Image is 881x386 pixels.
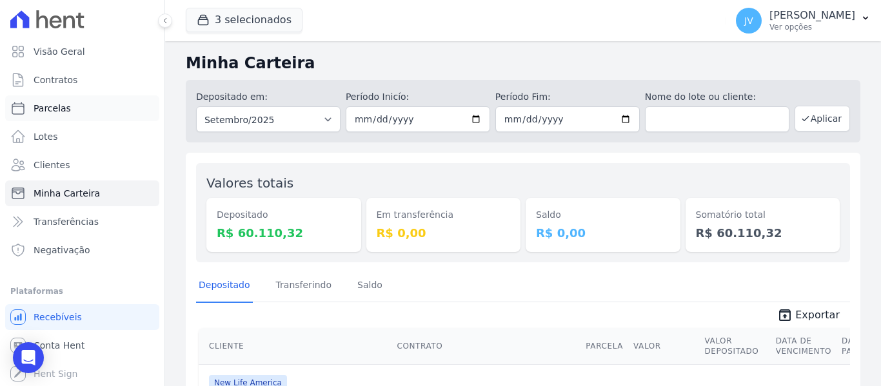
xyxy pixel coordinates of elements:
[769,22,855,32] p: Ver opções
[5,95,159,121] a: Parcelas
[13,342,44,373] div: Open Intercom Messenger
[767,307,850,325] a: unarchive Exportar
[196,92,268,102] label: Depositado em:
[10,284,154,299] div: Plataformas
[795,307,840,323] span: Exportar
[34,244,90,256] span: Negativação
[391,328,580,365] th: Contrato
[699,328,770,365] th: Valor Depositado
[5,67,159,93] a: Contratos
[5,209,159,235] a: Transferências
[346,90,490,104] label: Período Inicío:
[355,269,385,303] a: Saldo
[217,224,351,242] dd: R$ 60.110,32
[273,269,335,303] a: Transferindo
[34,187,100,200] span: Minha Carteira
[34,130,58,143] span: Lotes
[536,224,670,242] dd: R$ 0,00
[536,208,670,222] dt: Saldo
[771,328,836,365] th: Data de Vencimento
[377,224,511,242] dd: R$ 0,00
[645,90,789,104] label: Nome do lote ou cliente:
[196,269,253,303] a: Depositado
[696,208,830,222] dt: Somatório total
[206,175,293,191] label: Valores totais
[696,224,830,242] dd: R$ 60.110,32
[377,208,511,222] dt: Em transferência
[34,45,85,58] span: Visão Geral
[580,328,628,365] th: Parcela
[34,339,84,352] span: Conta Hent
[5,124,159,150] a: Lotes
[5,152,159,178] a: Clientes
[217,208,351,222] dt: Depositado
[34,159,70,171] span: Clientes
[199,328,391,365] th: Cliente
[777,307,793,323] i: unarchive
[186,52,860,75] h2: Minha Carteira
[628,328,699,365] th: Valor
[495,90,640,104] label: Período Fim:
[5,237,159,263] a: Negativação
[744,16,753,25] span: JV
[34,311,82,323] span: Recebíveis
[5,180,159,206] a: Minha Carteira
[5,333,159,358] a: Conta Hent
[186,8,302,32] button: 3 selecionados
[34,215,99,228] span: Transferências
[5,39,159,64] a: Visão Geral
[726,3,881,39] button: JV [PERSON_NAME] Ver opções
[34,73,77,86] span: Contratos
[34,102,71,115] span: Parcelas
[795,106,850,131] button: Aplicar
[5,304,159,330] a: Recebíveis
[769,9,855,22] p: [PERSON_NAME]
